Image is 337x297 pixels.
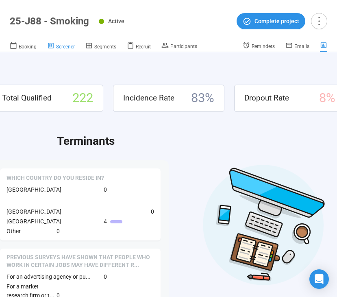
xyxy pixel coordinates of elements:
[104,217,107,226] span: 4
[237,13,305,29] button: Complete project
[104,272,107,281] span: 0
[191,88,214,108] span: 83 %
[7,228,21,234] span: Other
[311,13,327,29] button: more
[10,41,37,52] a: Booking
[243,41,275,51] a: Reminders
[161,41,197,51] a: Participants
[72,88,93,108] span: 222
[319,88,335,108] span: 8 %
[19,44,37,50] span: Booking
[127,41,151,52] a: Recruit
[136,44,151,50] span: Recruit
[7,253,154,269] span: Previous surveys have shown that people who work in certain jobs may have different reactions and...
[7,218,61,225] span: [GEOGRAPHIC_DATA]
[202,164,325,286] img: Desktop work notes
[2,92,52,104] span: Total Qualified
[294,44,309,49] span: Emails
[151,207,154,216] span: 0
[7,208,61,215] span: [GEOGRAPHIC_DATA]
[170,44,197,49] span: Participants
[47,41,75,52] a: Screener
[7,273,91,280] span: For an advertising agency or pu...
[252,44,275,49] span: Reminders
[104,185,107,194] span: 0
[123,92,174,104] span: Incidence Rate
[10,15,89,27] h1: 25-J88 - Smoking
[7,186,61,193] span: [GEOGRAPHIC_DATA]
[244,92,289,104] span: Dropout Rate
[108,18,124,24] span: Active
[309,269,329,289] div: Open Intercom Messenger
[57,227,60,236] span: 0
[313,15,324,26] span: more
[254,17,299,26] span: Complete project
[56,44,75,50] span: Screener
[7,174,104,182] span: Which country do you reside in?
[94,44,116,50] span: Segments
[85,41,116,52] a: Segments
[285,41,309,51] a: Emails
